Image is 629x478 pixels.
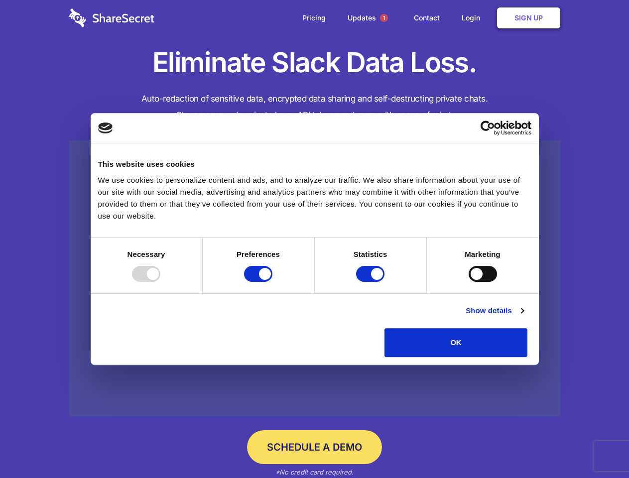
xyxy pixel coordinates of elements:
button: OK [384,328,527,357]
h4: Auto-redaction of sensitive data, encrypted data sharing and self-destructing private chats. Shar... [69,91,560,123]
img: logo-wordmark-white-trans-d4663122ce5f474addd5e946df7df03e33cb6a1c49d2221995e7729f52c070b2.svg [69,8,154,27]
a: Wistia video thumbnail [69,140,560,417]
strong: Marketing [465,250,501,258]
a: Usercentrics Cookiebot - opens in a new window [444,120,531,135]
img: logo [98,122,113,133]
strong: Statistics [354,250,387,258]
div: This website uses cookies [98,158,531,170]
span: 1 [380,14,388,22]
a: Schedule a Demo [247,430,382,464]
a: Login [452,2,495,33]
a: Show details [466,305,523,317]
a: Pricing [292,2,336,33]
em: *No credit card required. [275,468,354,476]
a: Sign Up [497,7,560,28]
h1: Eliminate Slack Data Loss. [69,45,560,81]
div: We use cookies to personalize content and ads, and to analyze our traffic. We also share informat... [98,174,531,222]
strong: Necessary [127,250,165,258]
a: Contact [404,2,450,33]
strong: Preferences [237,250,280,258]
